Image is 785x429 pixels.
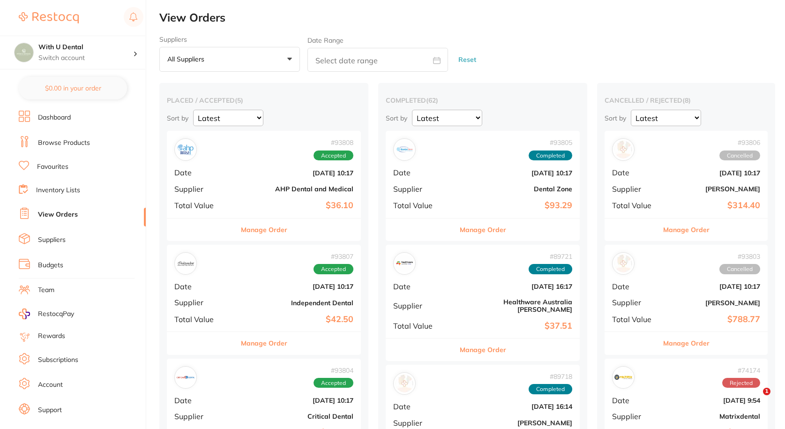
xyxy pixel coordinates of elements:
[174,315,232,324] span: Total Value
[458,169,572,177] b: [DATE] 10:17
[177,141,194,158] img: AHP Dental and Medical
[612,315,659,324] span: Total Value
[386,114,407,122] p: Sort by
[458,321,572,331] b: $37.51
[38,331,65,341] a: Rewards
[393,419,450,427] span: Supplier
[239,283,353,290] b: [DATE] 10:17
[38,380,63,390] a: Account
[239,299,353,307] b: Independent Dental
[314,264,353,274] span: Accepted
[38,406,62,415] a: Support
[15,43,33,62] img: With U Dental
[159,11,785,24] h2: View Orders
[744,388,766,410] iframe: Intercom live chat
[386,96,580,105] h2: completed ( 62 )
[612,282,659,291] span: Date
[612,185,659,193] span: Supplier
[612,412,659,421] span: Supplier
[314,151,353,161] span: Accepted
[396,141,413,158] img: Dental Zone
[456,47,479,72] button: Reset
[38,355,78,365] a: Subscriptions
[177,255,194,272] img: Independent Dental
[393,322,450,330] span: Total Value
[393,402,450,411] span: Date
[614,141,632,158] img: Henry Schein Halas
[174,298,232,307] span: Supplier
[38,43,133,52] h4: With U Dental
[38,286,54,295] a: Team
[174,201,232,210] span: Total Value
[174,168,232,177] span: Date
[458,185,572,193] b: Dental Zone
[38,138,90,148] a: Browse Products
[393,185,450,193] span: Supplier
[307,37,344,44] label: Date Range
[612,396,659,405] span: Date
[666,315,760,324] b: $788.77
[666,397,760,404] b: [DATE] 9:54
[19,7,79,29] a: Restocq Logo
[314,367,353,374] span: # 93804
[722,378,760,388] span: Rejected
[458,298,572,313] b: Healthware Australia [PERSON_NAME]
[174,396,232,405] span: Date
[174,185,232,193] span: Supplier
[38,53,133,63] p: Switch account
[38,261,63,270] a: Budgets
[666,283,760,290] b: [DATE] 10:17
[38,113,71,122] a: Dashboard
[36,186,80,195] a: Inventory Lists
[666,185,760,193] b: [PERSON_NAME]
[666,201,760,211] b: $314.40
[177,369,194,386] img: Critical Dental
[460,339,506,361] button: Manage Order
[241,332,287,354] button: Manage Order
[719,139,760,146] span: # 93806
[159,47,300,72] button: All suppliers
[529,264,572,274] span: Completed
[241,218,287,241] button: Manage Order
[37,162,68,172] a: Favourites
[719,264,760,274] span: Cancelled
[38,235,66,245] a: Suppliers
[458,403,572,410] b: [DATE] 16:14
[663,332,710,354] button: Manage Order
[393,301,450,310] span: Supplier
[396,255,413,272] img: Healthware Australia Ridley
[605,96,768,105] h2: cancelled / rejected ( 8 )
[529,373,572,380] span: # 89718
[663,218,710,241] button: Manage Order
[314,378,353,388] span: Accepted
[314,253,353,260] span: # 93807
[612,298,659,307] span: Supplier
[722,367,760,374] span: # 74174
[167,55,208,63] p: All suppliers
[19,309,30,319] img: RestocqPay
[167,114,188,122] p: Sort by
[307,48,448,72] input: Select date range
[239,201,353,211] b: $36.10
[614,369,632,386] img: Matrixdental
[666,299,760,307] b: [PERSON_NAME]
[460,218,506,241] button: Manage Order
[159,36,300,43] label: Suppliers
[167,131,361,241] div: AHP Dental and Medical#93808AcceptedDate[DATE] 10:17SupplierAHP Dental and MedicalTotal Value$36....
[458,419,572,427] b: [PERSON_NAME]
[458,283,572,290] b: [DATE] 16:17
[719,253,760,260] span: # 93803
[529,384,572,394] span: Completed
[666,169,760,177] b: [DATE] 10:17
[174,282,232,291] span: Date
[19,309,74,319] a: RestocqPay
[239,315,353,324] b: $42.50
[393,168,450,177] span: Date
[38,210,78,219] a: View Orders
[239,169,353,177] b: [DATE] 10:17
[605,114,626,122] p: Sort by
[38,309,74,319] span: RestocqPay
[612,201,659,210] span: Total Value
[396,375,413,392] img: Adam Dental
[239,185,353,193] b: AHP Dental and Medical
